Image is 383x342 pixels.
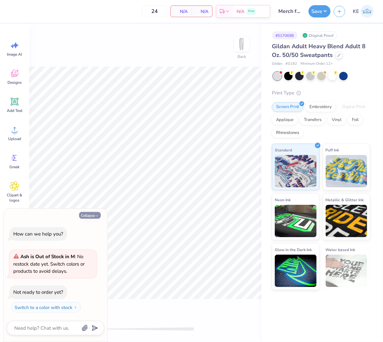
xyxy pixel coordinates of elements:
[272,89,370,97] div: Print Type
[272,31,297,39] div: # 517069B
[195,8,208,15] span: N/A
[300,115,326,125] div: Transfers
[11,302,81,313] button: Switch to a color with stock
[272,128,303,138] div: Rhinestones
[8,136,21,141] span: Upload
[4,193,25,203] span: Clipart & logos
[275,246,312,253] span: Glow in the Dark Ink
[326,205,367,237] img: Metallic & Glitter Ink
[272,102,303,112] div: Screen Print
[338,102,369,112] div: Digital Print
[10,164,20,170] span: Greek
[300,61,333,67] span: Minimum Order: 12 +
[326,255,367,287] img: Water based Ink
[348,115,363,125] div: Foil
[272,61,282,67] span: Gildan
[13,231,63,237] div: How can we help you?
[326,196,364,203] span: Metallic & Glitter Ink
[353,8,359,15] span: KE
[350,5,377,18] a: KE
[308,5,331,17] button: Save
[13,289,63,295] div: Not ready to order yet?
[248,9,254,14] span: Free
[275,196,291,203] span: Neon Ink
[275,255,317,287] img: Glow in the Dark Ink
[326,155,367,187] img: Puff Ink
[237,8,244,15] span: N/A
[238,54,246,60] div: Back
[285,61,297,67] span: # G182
[175,8,188,15] span: N/A
[7,108,22,113] span: Add Text
[301,31,337,39] div: Original Proof
[305,102,336,112] div: Embroidery
[272,42,366,59] span: Gildan Adult Heavy Blend Adult 8 Oz. 50/50 Sweatpants
[361,5,374,18] img: Kent Everic Delos Santos
[326,246,355,253] span: Water based Ink
[7,80,22,85] span: Designs
[235,38,248,50] img: Back
[20,253,75,260] strong: Ash is Out of Stock in M
[272,115,298,125] div: Applique
[275,155,317,187] img: Standard
[326,147,339,153] span: Puff Ink
[273,5,305,18] input: Untitled Design
[79,212,101,219] button: Collapse
[142,6,167,17] input: – –
[275,205,317,237] img: Neon Ink
[275,147,292,153] span: Standard
[74,305,77,309] img: Switch to a color with stock
[13,253,85,274] span: : No restock date yet. Switch colors or products to avoid delays.
[7,52,22,57] span: Image AI
[328,115,346,125] div: Vinyl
